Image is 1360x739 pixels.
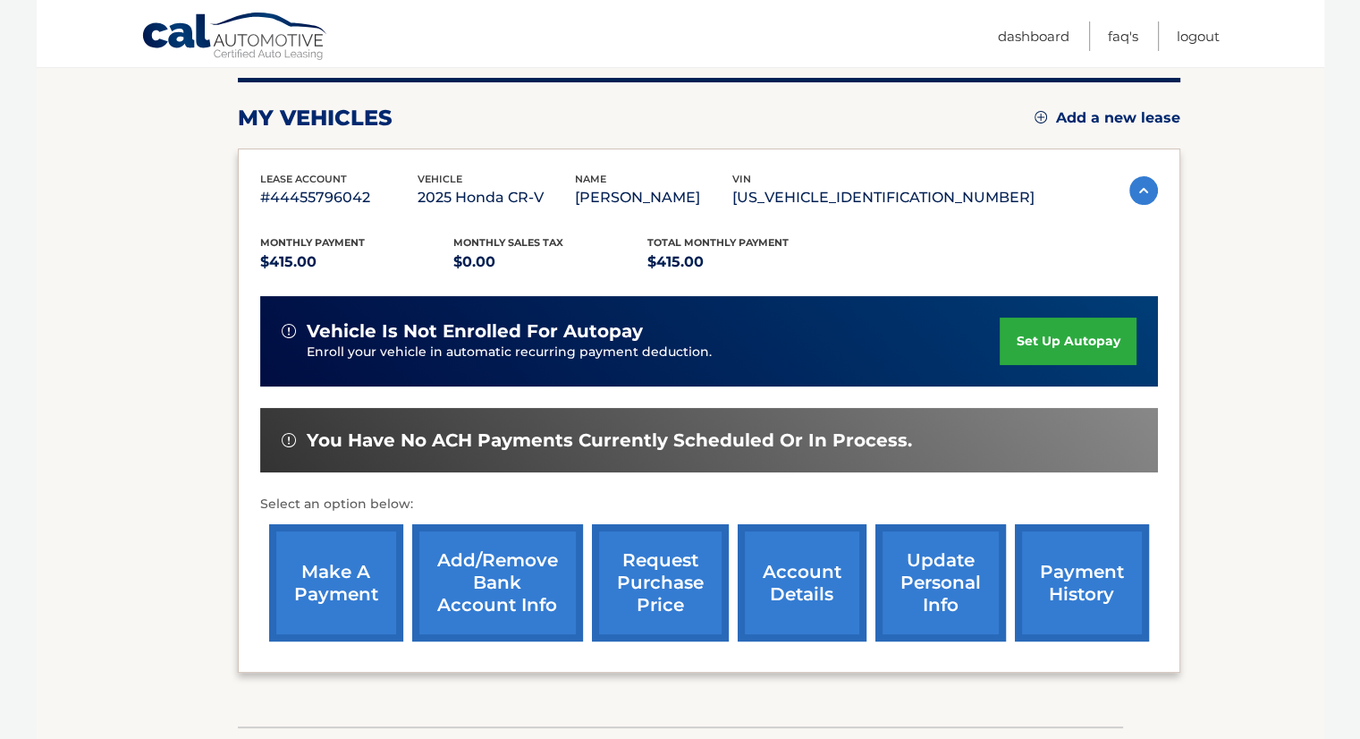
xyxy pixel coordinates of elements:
[269,524,403,641] a: make a payment
[260,236,365,249] span: Monthly Payment
[1000,318,1136,365] a: set up autopay
[875,524,1006,641] a: update personal info
[307,343,1001,362] p: Enroll your vehicle in automatic recurring payment deduction.
[592,524,729,641] a: request purchase price
[738,524,866,641] a: account details
[732,185,1035,210] p: [US_VEHICLE_IDENTIFICATION_NUMBER]
[282,324,296,338] img: alert-white.svg
[418,185,575,210] p: 2025 Honda CR-V
[575,185,732,210] p: [PERSON_NAME]
[307,320,643,343] span: vehicle is not enrolled for autopay
[307,429,912,452] span: You have no ACH payments currently scheduled or in process.
[1177,21,1220,51] a: Logout
[647,250,841,275] p: $415.00
[412,524,583,641] a: Add/Remove bank account info
[260,494,1158,515] p: Select an option below:
[647,236,789,249] span: Total Monthly Payment
[453,236,563,249] span: Monthly sales Tax
[260,173,347,185] span: lease account
[260,185,418,210] p: #44455796042
[1035,109,1180,127] a: Add a new lease
[453,250,647,275] p: $0.00
[282,433,296,447] img: alert-white.svg
[260,250,454,275] p: $415.00
[732,173,751,185] span: vin
[418,173,462,185] span: vehicle
[1015,524,1149,641] a: payment history
[998,21,1069,51] a: Dashboard
[238,105,393,132] h2: my vehicles
[1129,176,1158,205] img: accordion-active.svg
[1035,111,1047,123] img: add.svg
[1108,21,1138,51] a: FAQ's
[141,12,329,64] a: Cal Automotive
[575,173,606,185] span: name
